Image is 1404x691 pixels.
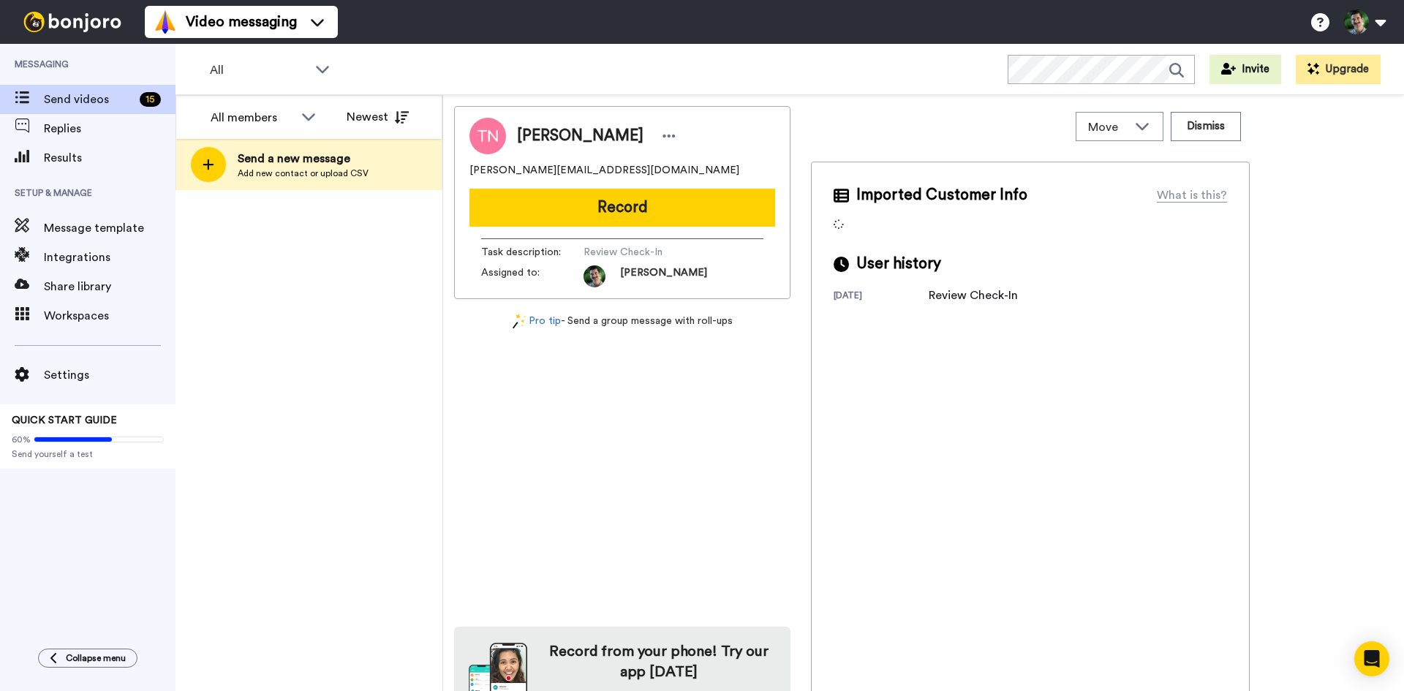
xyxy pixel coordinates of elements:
div: What is this? [1157,186,1227,204]
div: [DATE] [834,290,929,304]
span: Send a new message [238,150,369,167]
span: Task description : [481,245,584,260]
button: Upgrade [1296,55,1381,84]
span: QUICK START GUIDE [12,415,117,426]
span: Imported Customer Info [856,184,1027,206]
span: Results [44,149,175,167]
span: User history [856,253,941,275]
img: Image of Thomas Nagle [469,118,506,154]
span: Share library [44,278,175,295]
span: Workspaces [44,307,175,325]
span: [PERSON_NAME] [517,125,643,147]
span: Move [1088,118,1128,136]
img: 22aebdf4-9ba6-4ac8-8f2f-353a9fb28355-1759242805.jpg [584,265,605,287]
span: Settings [44,366,175,384]
span: Integrations [44,249,175,266]
div: 15 [140,92,161,107]
span: Message template [44,219,175,237]
span: Video messaging [186,12,297,32]
button: Collapse menu [38,649,137,668]
span: Replies [44,120,175,137]
button: Record [469,189,775,227]
span: Send videos [44,91,134,108]
button: Invite [1209,55,1281,84]
img: magic-wand.svg [513,314,526,329]
span: [PERSON_NAME][EMAIL_ADDRESS][DOMAIN_NAME] [469,163,739,178]
h4: Record from your phone! Try our app [DATE] [542,641,776,682]
button: Newest [336,102,420,132]
span: Collapse menu [66,652,126,664]
span: Add new contact or upload CSV [238,167,369,179]
button: Dismiss [1171,112,1241,141]
span: 60% [12,434,31,445]
img: vm-color.svg [154,10,177,34]
a: Pro tip [513,314,561,329]
span: Send yourself a test [12,448,164,460]
div: Open Intercom Messenger [1354,641,1389,676]
div: - Send a group message with roll-ups [454,314,790,329]
span: [PERSON_NAME] [620,265,707,287]
div: All members [211,109,294,127]
div: Review Check-In [929,287,1018,304]
span: All [210,61,308,79]
span: Review Check-In [584,245,722,260]
span: Assigned to: [481,265,584,287]
img: bj-logo-header-white.svg [18,12,127,32]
